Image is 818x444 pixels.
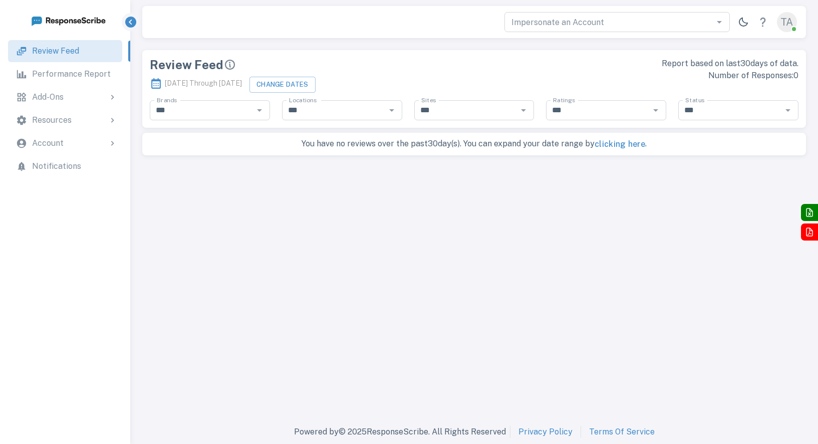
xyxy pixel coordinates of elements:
[712,15,726,29] button: Open
[32,160,81,172] p: Notifications
[518,426,573,438] a: Privacy Policy
[480,58,799,70] p: Report based on last 30 days of data.
[649,103,663,117] button: Open
[252,103,266,117] button: Open
[801,224,818,241] button: Export to PDF
[249,77,316,93] button: Change Dates
[480,70,799,82] p: Number of Responses: 0
[770,399,813,442] iframe: Front Chat
[801,204,818,221] button: Export to Excel
[147,138,801,150] p: You have no reviews over the past 30 day(s). You can expand your date range by .
[421,96,436,104] label: Sites
[385,103,399,117] button: Open
[8,155,122,177] a: Notifications
[516,103,530,117] button: Open
[32,114,72,126] p: Resources
[150,74,242,93] p: [DATE] Through [DATE]
[150,58,468,72] div: Review Feed
[753,12,773,32] a: Help Center
[8,109,122,131] div: Resources
[294,426,506,438] p: Powered by © 2025 ResponseScribe. All Rights Reserved
[8,86,122,108] div: Add-Ons
[32,91,64,103] p: Add-Ons
[8,132,122,154] div: Account
[32,45,79,57] p: Review Feed
[32,137,64,149] p: Account
[31,14,106,27] img: logo
[8,63,122,85] a: Performance Report
[8,40,122,62] a: Review Feed
[553,96,575,104] label: Ratings
[32,68,111,80] p: Performance Report
[157,96,177,104] label: Brands
[595,138,645,150] button: clicking here
[589,426,655,438] a: Terms Of Service
[781,103,795,117] button: Open
[289,96,317,104] label: Locations
[685,96,704,104] label: Status
[777,12,797,32] div: TA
